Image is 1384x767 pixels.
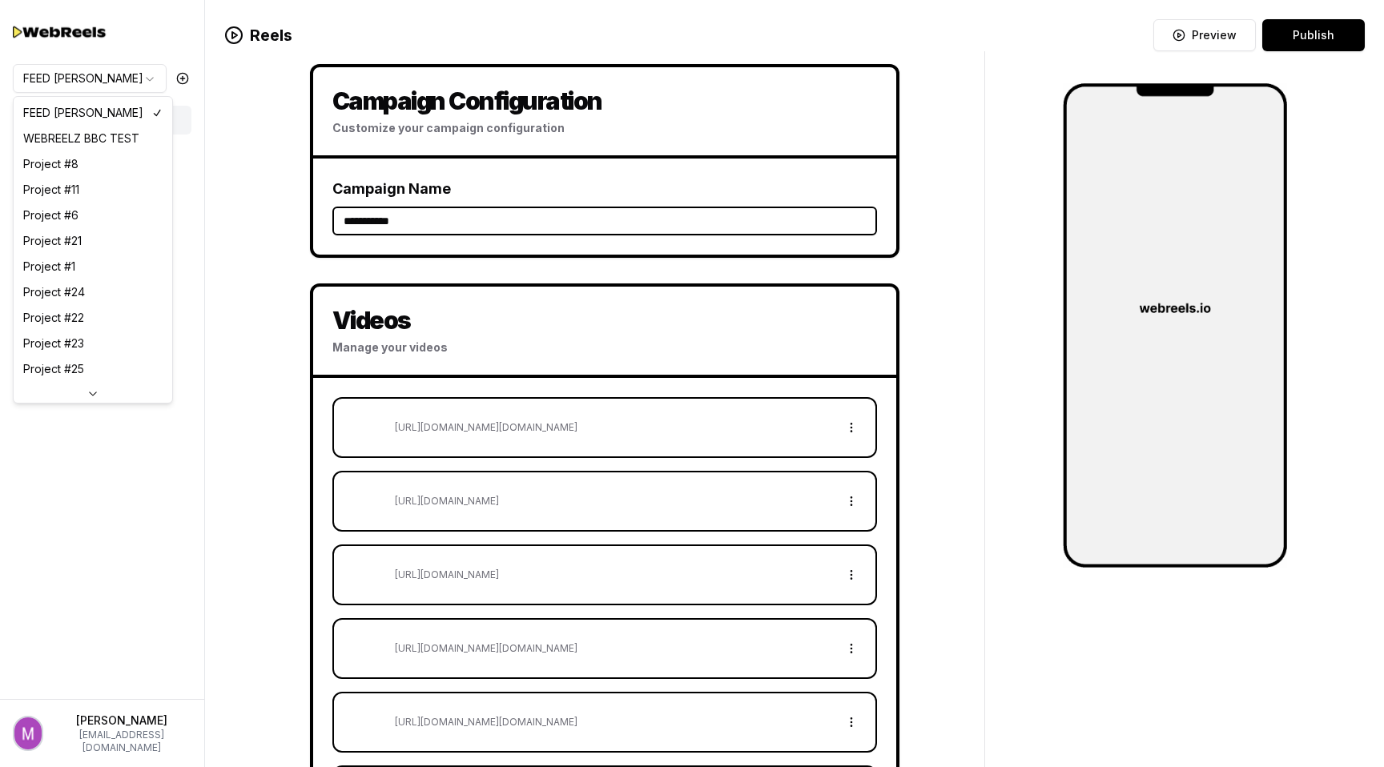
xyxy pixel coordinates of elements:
[23,182,79,198] span: Project #11
[23,310,84,326] span: Project #22
[23,284,85,300] span: Project #24
[23,335,84,351] span: Project #23
[23,361,84,377] span: Project #25
[23,156,78,172] span: Project #8
[23,131,139,147] span: WEBREELZ BBC TEST
[23,233,82,249] span: Project #21
[23,259,75,275] span: Project #1
[23,207,78,223] span: Project #6
[23,105,143,121] span: FEED [PERSON_NAME]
